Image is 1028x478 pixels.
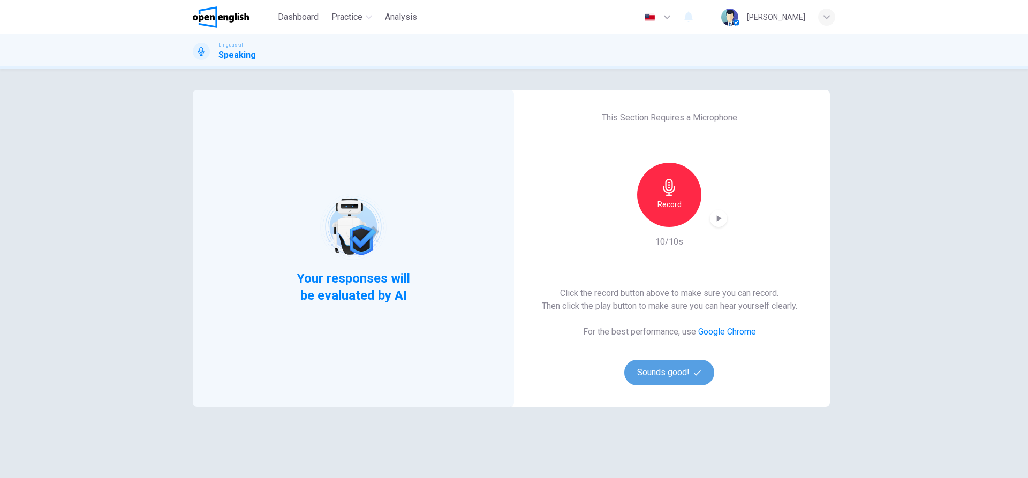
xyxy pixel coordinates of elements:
button: Analysis [381,7,421,27]
h6: Click the record button above to make sure you can record. Then click the play button to make sur... [542,287,797,313]
img: en [643,13,656,21]
button: Practice [327,7,376,27]
h6: Record [657,198,682,211]
span: Your responses will be evaluated by AI [289,270,419,304]
h6: This Section Requires a Microphone [602,111,737,124]
div: [PERSON_NAME] [747,11,805,24]
button: Dashboard [274,7,323,27]
img: Profile picture [721,9,738,26]
span: Dashboard [278,11,319,24]
a: OpenEnglish logo [193,6,274,28]
button: Record [637,163,701,227]
a: Google Chrome [698,327,756,337]
img: OpenEnglish logo [193,6,249,28]
h6: For the best performance, use [583,325,756,338]
h1: Speaking [218,49,256,62]
h6: 10/10s [655,236,683,248]
button: Sounds good! [624,360,714,385]
span: Practice [331,11,362,24]
img: robot icon [319,193,387,261]
span: Linguaskill [218,41,245,49]
span: Analysis [385,11,417,24]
